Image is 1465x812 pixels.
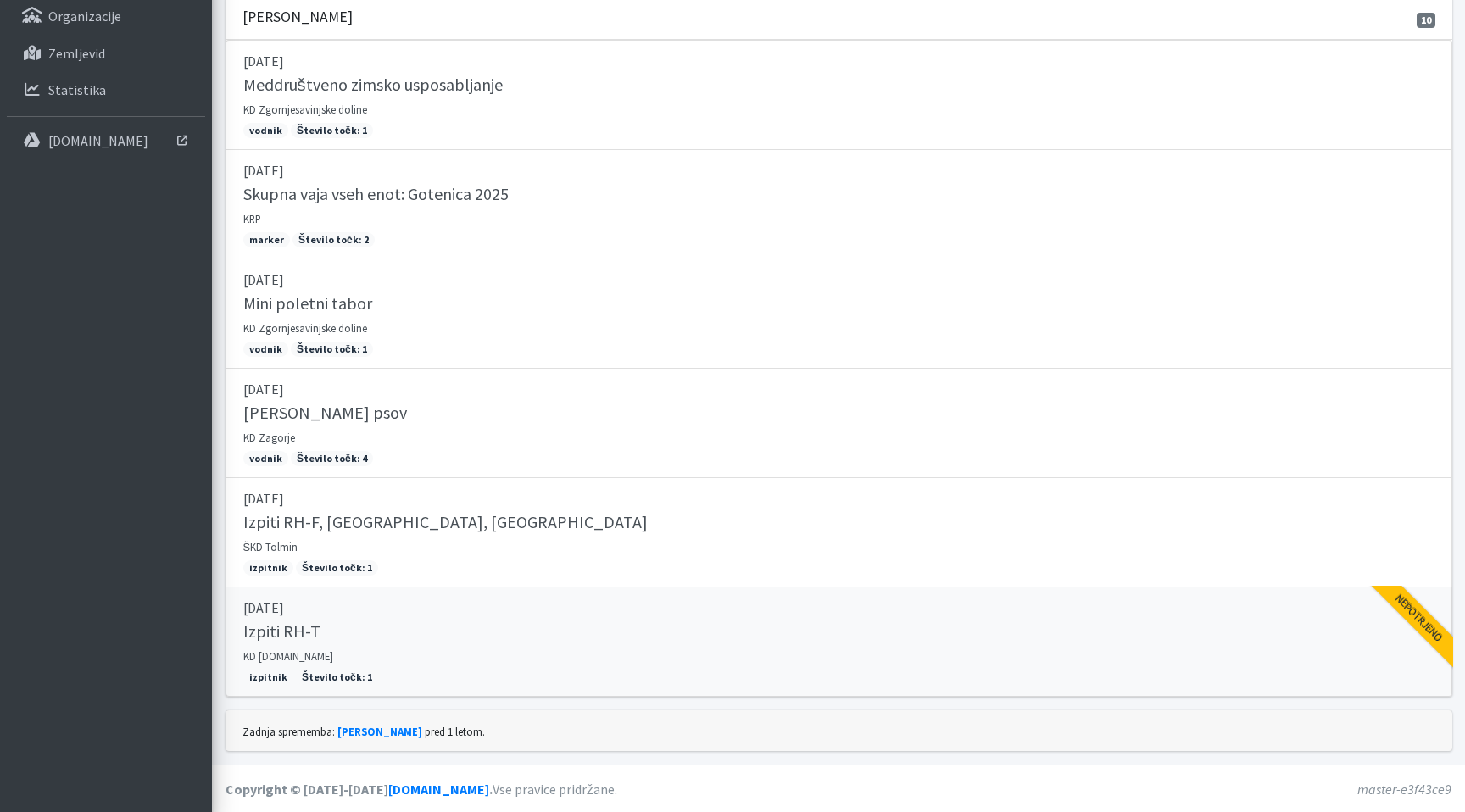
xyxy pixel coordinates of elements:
small: KD [DOMAIN_NAME] [243,649,333,663]
span: marker [243,232,290,247]
h5: [PERSON_NAME] psov [243,403,407,423]
span: vodnik [243,123,288,138]
a: [DATE] Skupna vaja vseh enot: Gotenica 2025 KRP marker Število točk: 2 [226,150,1452,259]
h3: [PERSON_NAME] [242,8,353,26]
a: [DATE] Meddruštveno zimsko usposabljanje KD Zgornjesavinjske doline vodnik Število točk: 1 [226,40,1452,150]
h5: Izpiti RH-F, [GEOGRAPHIC_DATA], [GEOGRAPHIC_DATA] [243,512,648,532]
h5: Izpiti RH-T [243,621,320,642]
p: Statistika [48,81,106,98]
small: KD Zagorje [243,431,295,444]
a: Zemljevid [7,36,205,70]
a: [DOMAIN_NAME] [388,781,489,798]
span: 10 [1417,13,1435,28]
em: master-e3f43ce9 [1357,781,1451,798]
span: vodnik [243,451,288,466]
span: Število točk: 1 [291,342,373,357]
a: Statistika [7,73,205,107]
p: [DATE] [243,160,1434,181]
p: [DATE] [243,598,1434,618]
p: Zemljevid [48,45,105,62]
span: Število točk: 1 [291,123,373,138]
p: [DATE] [243,270,1434,290]
span: Število točk: 4 [291,451,373,466]
span: izpitnik [243,560,293,576]
p: [DATE] [243,379,1434,399]
a: [DATE] Mini poletni tabor KD Zgornjesavinjske doline vodnik Število točk: 1 [226,259,1452,369]
span: Število točk: 1 [296,560,378,576]
span: izpitnik [243,670,293,685]
small: KD Zgornjesavinjske doline [243,321,367,335]
h5: Meddruštveno zimsko usposabljanje [243,75,503,95]
h5: Skupna vaja vseh enot: Gotenica 2025 [243,184,509,204]
a: [DATE] Izpiti RH-F, [GEOGRAPHIC_DATA], [GEOGRAPHIC_DATA] ŠKD Tolmin izpitnik Število točk: 1 [226,478,1452,587]
small: KD Zgornjesavinjske doline [243,103,367,116]
strong: Copyright © [DATE]-[DATE] . [226,781,493,798]
a: [DOMAIN_NAME] [7,124,205,158]
h5: Mini poletni tabor [243,293,372,314]
span: Število točk: 2 [292,232,375,247]
p: [DOMAIN_NAME] [48,132,148,149]
a: [DATE] [PERSON_NAME] psov KD Zagorje vodnik Število točk: 4 [226,369,1452,478]
p: [DATE] [243,488,1434,509]
small: KRP [243,212,261,225]
p: [DATE] [243,51,1434,71]
p: Organizacije [48,8,121,25]
span: vodnik [243,342,288,357]
small: Zadnja sprememba: pred 1 letom. [242,725,485,738]
a: [DATE] Izpiti RH-T KD [DOMAIN_NAME] izpitnik Število točk: 1 Nepotrjeno [226,587,1452,697]
span: Število točk: 1 [296,670,378,685]
small: ŠKD Tolmin [243,540,298,553]
a: [PERSON_NAME] [337,725,422,738]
